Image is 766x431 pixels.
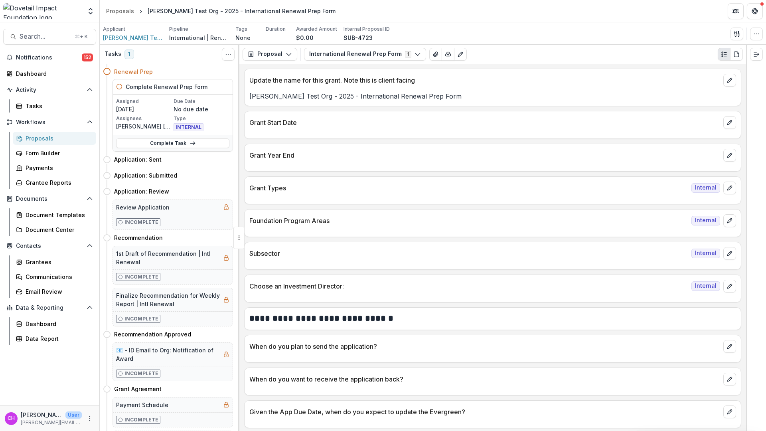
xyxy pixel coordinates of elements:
p: Assigned [116,98,172,105]
p: When do you want to receive the application back? [249,374,720,384]
p: Pipeline [169,26,188,33]
p: Subsector [249,249,688,258]
div: Communications [26,273,90,281]
div: Data Report [26,334,90,343]
p: Due Date [174,98,229,105]
button: edit [723,116,736,129]
button: Partners [728,3,744,19]
span: Internal [691,216,720,225]
a: Tasks [13,99,96,113]
span: Internal [691,183,720,193]
p: Incomplete [124,219,158,226]
span: Internal [691,249,720,258]
a: Communications [13,270,96,283]
button: PDF view [730,48,743,61]
p: Duration [266,26,286,33]
h4: Grant Agreement [114,385,162,393]
span: INTERNAL [174,123,203,131]
a: Dashboard [3,67,96,80]
p: [PERSON_NAME] [PERSON_NAME] [21,411,62,419]
span: Notifications [16,54,82,61]
button: edit [723,214,736,227]
span: Activity [16,87,83,93]
div: Document Center [26,225,90,234]
a: Complete Task [116,138,229,148]
p: Grant Start Date [249,118,720,127]
div: Grantees [26,258,90,266]
div: Form Builder [26,149,90,157]
h3: Tasks [105,51,121,57]
p: Given the App Due Date, when do you expect to update the Evergreen? [249,407,720,417]
p: Incomplete [124,370,158,377]
h4: Application: Review [114,187,169,196]
div: Document Templates [26,211,90,219]
button: International Renewal Prep Form1 [304,48,426,61]
span: Documents [16,196,83,202]
p: Grant Types [249,183,688,193]
span: Data & Reporting [16,304,83,311]
a: [PERSON_NAME] Test Org [103,34,163,42]
img: Dovetail Impact Foundation logo [3,3,82,19]
nav: breadcrumb [103,5,339,17]
p: [DATE] [116,105,172,113]
span: Search... [20,33,70,40]
button: More [85,414,95,423]
div: Payments [26,164,90,172]
a: Dashboard [13,317,96,330]
p: Awarded Amount [296,26,337,33]
p: [PERSON_NAME][EMAIL_ADDRESS][DOMAIN_NAME] [21,419,82,426]
a: Form Builder [13,146,96,160]
button: Open entity switcher [85,3,96,19]
span: Contacts [16,243,83,249]
p: Incomplete [124,273,158,281]
button: Open Data & Reporting [3,301,96,314]
h5: 📧 - ID Email to Org: Notification of Award [116,346,220,363]
h4: Application: Sent [114,155,162,164]
a: Proposals [13,132,96,145]
p: Incomplete [124,315,158,322]
p: SUB-4723 [344,34,373,42]
button: Notifications152 [3,51,96,64]
button: Search... [3,29,96,45]
a: Payments [13,161,96,174]
button: edit [723,74,736,87]
div: Dashboard [16,69,90,78]
button: edit [723,149,736,162]
a: Proposals [103,5,137,17]
span: Workflows [16,119,83,126]
h5: Finalize Recommendation for Weekly Report | Intl Renewal [116,291,220,308]
button: edit [723,247,736,260]
h4: Recommendation [114,233,163,242]
p: [PERSON_NAME] Test Org - 2025 - International Renewal Prep Form [249,91,736,101]
button: Proposal [243,48,297,61]
a: Document Center [13,223,96,236]
span: 1 [124,49,134,59]
p: Choose an Investment Director: [249,281,688,291]
button: Edit as form [454,48,467,61]
div: Email Review [26,287,90,296]
button: View Attached Files [429,48,442,61]
p: Assignees [116,115,172,122]
h5: Payment Schedule [116,401,168,409]
h4: Renewal Prep [114,67,153,76]
p: Update the name for this grant. Note this is client facing [249,75,720,85]
button: edit [723,405,736,418]
div: Proposals [106,7,134,15]
div: Dashboard [26,320,90,328]
button: Get Help [747,3,763,19]
h5: Review Application [116,203,170,212]
h4: Recommendation Approved [114,330,191,338]
div: Tasks [26,102,90,110]
div: Courtney Eker Hardy [8,416,15,421]
button: Expand right [750,48,763,61]
p: Grant Year End [249,150,720,160]
p: None [235,34,251,42]
button: edit [723,340,736,353]
p: International | Renewal Pipeline [169,34,229,42]
span: Internal [691,281,720,291]
button: Open Workflows [3,116,96,129]
button: edit [723,182,736,194]
div: Grantee Reports [26,178,90,187]
button: edit [723,373,736,386]
div: Proposals [26,134,90,142]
